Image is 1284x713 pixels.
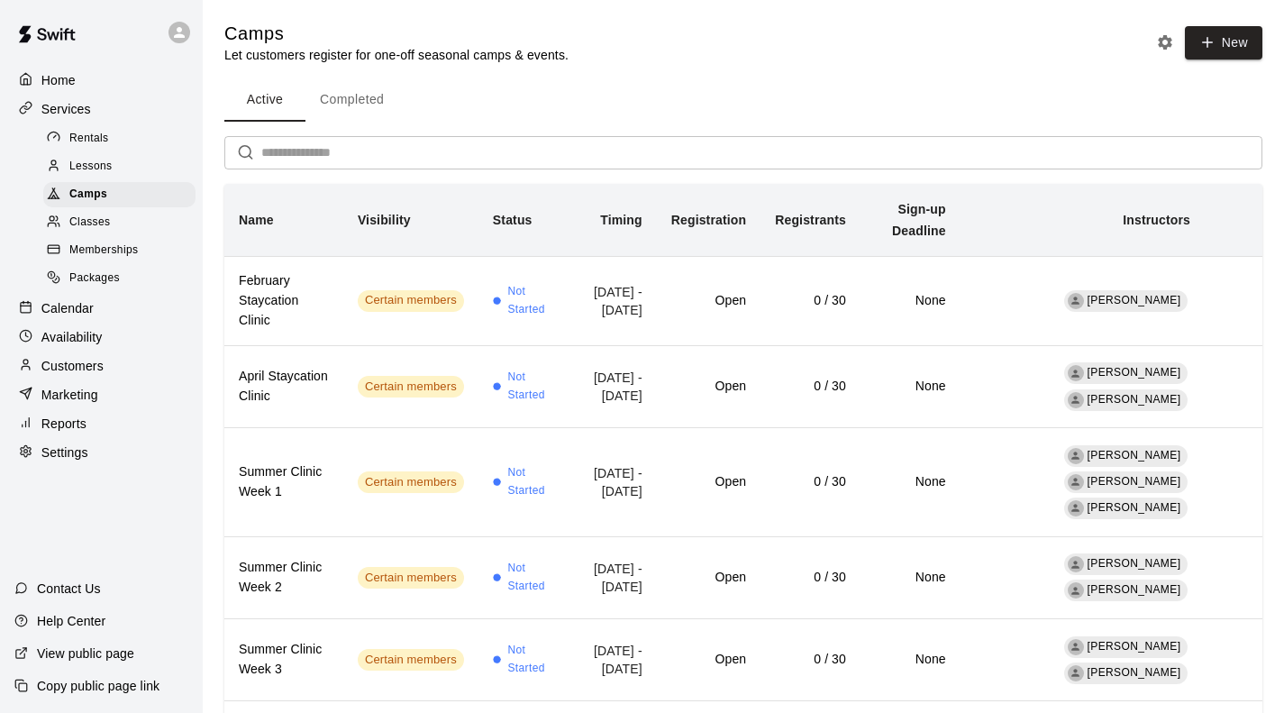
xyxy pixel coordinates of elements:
h5: Camps [224,22,569,46]
h6: April Staycation Clinic [239,367,329,407]
p: Calendar [41,299,94,317]
span: [PERSON_NAME] [1088,501,1181,514]
div: Memberships [43,238,196,263]
span: Certain members [358,474,464,491]
b: Visibility [358,213,411,227]
span: Lessons [69,158,113,176]
p: Settings [41,443,88,462]
h6: None [875,568,946,588]
span: [PERSON_NAME] [1088,449,1181,462]
span: [PERSON_NAME] [1088,583,1181,596]
h6: Open [671,377,746,397]
a: Lessons [43,152,203,180]
span: [PERSON_NAME] [1088,666,1181,679]
div: Marketing [14,381,188,408]
div: David Fleishman [1068,639,1084,655]
p: Let customers register for one-off seasonal camps & events. [224,46,569,64]
span: [PERSON_NAME] [1088,640,1181,653]
div: Home [14,67,188,94]
h6: Open [671,650,746,670]
a: Calendar [14,295,188,322]
a: Memberships [43,237,203,265]
p: Contact Us [37,580,101,598]
td: [DATE] - [DATE] [569,256,656,345]
div: Camps [43,182,196,207]
div: This service is visible to only customers with certain memberships. Check the service pricing for... [358,471,464,493]
a: Camps [43,181,203,209]
span: Not Started [507,560,554,596]
p: Reports [41,415,87,433]
p: Copy public page link [37,677,159,695]
div: David Fleishman [1068,365,1084,381]
div: Anthony Castrogiovanni [1068,392,1084,408]
h6: Open [671,472,746,492]
td: [DATE] - [DATE] [569,428,656,537]
a: Classes [43,209,203,237]
td: [DATE] - [DATE] [569,536,656,618]
span: Not Started [507,369,554,405]
div: Andrew Toritto [1068,500,1084,516]
span: Memberships [69,242,138,260]
span: Not Started [507,283,554,319]
b: Status [493,213,533,227]
b: Name [239,213,274,227]
b: Registrants [775,213,846,227]
div: Lessons [43,154,196,179]
h6: Open [671,291,746,311]
b: Sign-up Deadline [892,202,946,238]
span: Not Started [507,464,554,500]
span: Camps [69,186,107,204]
div: Packages [43,266,196,291]
div: Anthony Castrogiovanni [1068,293,1084,309]
p: Marketing [41,386,98,404]
button: Active [224,78,305,122]
td: [DATE] - [DATE] [569,619,656,701]
a: Services [14,96,188,123]
a: Settings [14,439,188,466]
div: Anthony Castrogiovanni [1068,582,1084,599]
a: Rentals [43,124,203,152]
b: Timing [600,213,642,227]
span: Packages [69,270,120,288]
b: Registration [671,213,746,227]
button: Camp settings [1152,29,1179,56]
a: New [1179,34,1262,50]
span: Certain members [358,292,464,309]
span: [PERSON_NAME] [1088,393,1181,406]
h6: 0 / 30 [775,377,846,397]
div: David Fleishman [1068,448,1084,464]
span: Certain members [358,652,464,669]
span: Certain members [358,570,464,587]
a: Reports [14,410,188,437]
div: This service is visible to only customers with certain memberships. Check the service pricing for... [358,567,464,589]
button: Completed [305,78,398,122]
div: This service is visible to only customers with certain memberships. Check the service pricing for... [358,649,464,671]
span: Rentals [69,130,109,148]
span: Certain members [358,379,464,396]
p: View public page [37,644,134,663]
p: Home [41,71,76,89]
span: [PERSON_NAME] [1088,294,1181,306]
h6: None [875,377,946,397]
h6: 0 / 30 [775,472,846,492]
h6: None [875,291,946,311]
h6: None [875,650,946,670]
h6: 0 / 30 [775,568,846,588]
p: Availability [41,328,103,346]
p: Customers [41,357,104,375]
h6: Open [671,568,746,588]
div: Rentals [43,126,196,151]
p: Help Center [37,612,105,630]
span: [PERSON_NAME] [1088,475,1181,488]
h6: None [875,472,946,492]
button: New [1185,26,1262,59]
a: Availability [14,324,188,351]
b: Instructors [1123,213,1190,227]
a: Customers [14,352,188,379]
h6: 0 / 30 [775,650,846,670]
